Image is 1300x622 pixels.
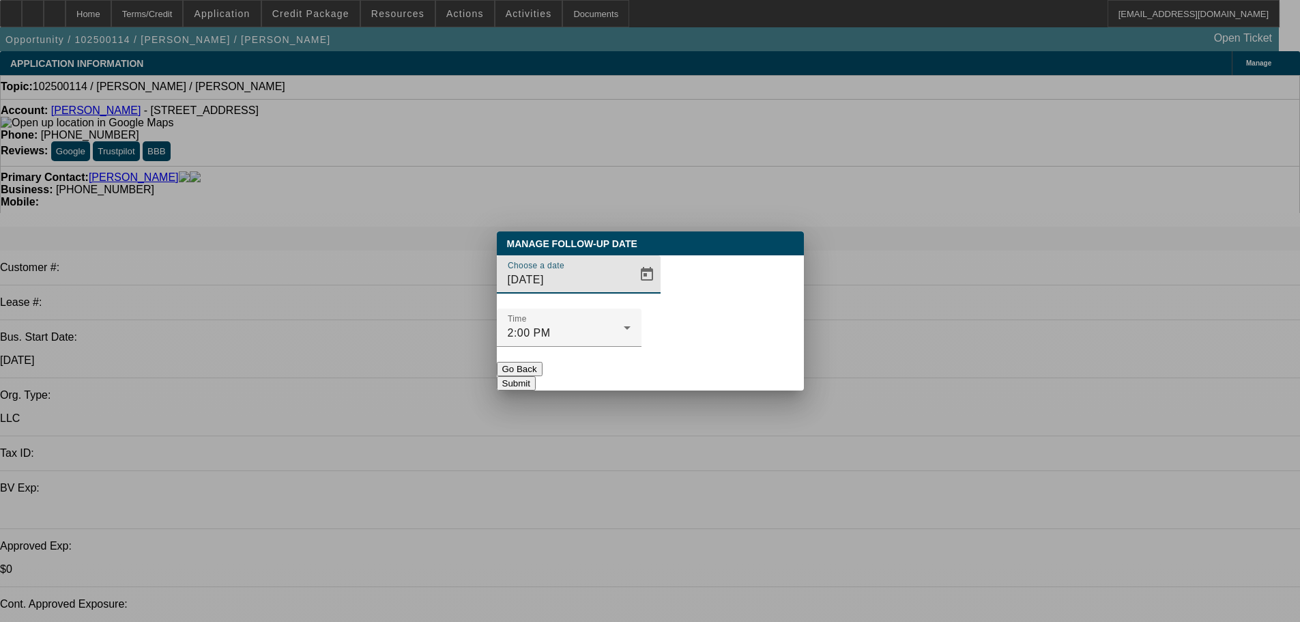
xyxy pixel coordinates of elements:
span: 2:00 PM [508,327,551,339]
mat-label: Choose a date [508,261,564,270]
button: Go Back [497,362,543,376]
button: Submit [497,376,536,391]
button: Open calendar [633,261,661,288]
span: Manage Follow-Up Date [507,238,637,249]
mat-label: Time [508,315,527,324]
